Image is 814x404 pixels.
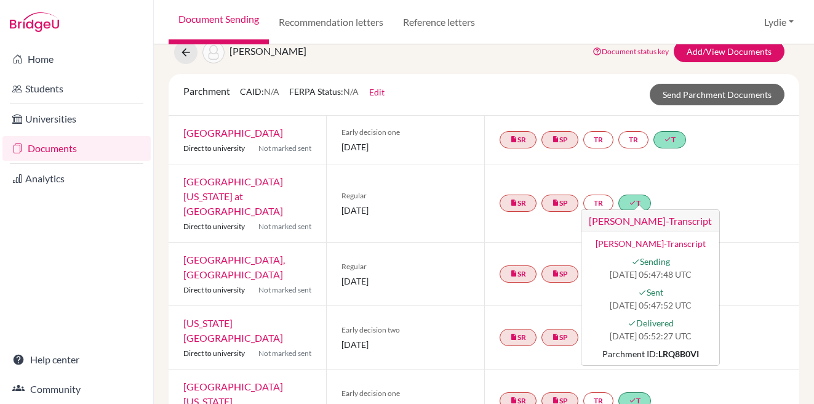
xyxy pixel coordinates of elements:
a: Students [2,76,151,101]
a: [GEOGRAPHIC_DATA], [GEOGRAPHIC_DATA] [183,254,285,280]
i: done [637,288,646,297]
span: Regular [341,261,469,272]
i: insert_drive_file [510,199,517,206]
span: [DATE] [341,204,469,217]
span: [DATE] 05:47:52 UTC [589,299,712,312]
span: Not marked sent [258,221,311,232]
span: Not marked sent [258,143,311,154]
a: doneT [653,131,686,148]
a: Analytics [2,166,151,191]
i: insert_drive_file [510,333,517,341]
span: Direct to university [183,349,245,358]
span: Sent [589,286,712,299]
a: insert_drive_fileSP [541,131,578,148]
span: Early decision one [341,388,469,399]
a: [US_STATE][GEOGRAPHIC_DATA] [183,317,283,344]
i: insert_drive_file [510,270,517,277]
a: doneT[PERSON_NAME]-Transcript [PERSON_NAME]-Transcript doneSending [DATE] 05:47:48 UTC doneSent [... [618,195,651,212]
i: done [664,135,671,143]
i: done [629,397,636,404]
button: Edit [369,85,385,99]
a: Help center [2,347,151,372]
span: Direct to university [183,143,245,153]
a: Universities [2,107,151,131]
a: Home [2,47,151,71]
span: Direct to university [183,285,245,294]
span: Sending [589,255,712,268]
a: insert_drive_fileSR [500,329,537,346]
i: insert_drive_file [552,333,559,341]
button: Lydie [759,10,799,34]
i: insert_drive_file [552,135,559,143]
a: insert_drive_fileSP [541,329,578,346]
span: [DATE] [341,275,469,288]
a: TR [583,195,613,212]
span: Regular [341,190,469,201]
i: insert_drive_file [510,397,517,404]
a: Community [2,377,151,402]
i: done [627,319,636,328]
span: Parchment [183,85,230,97]
span: Not marked sent [258,285,311,296]
span: [DATE] [341,140,469,153]
a: Add/View Documents [674,41,784,62]
span: Early decision two [341,325,469,336]
i: insert_drive_file [552,199,559,206]
i: done [631,257,639,266]
span: Delivered [589,317,712,329]
a: insert_drive_fileSR [500,195,537,212]
a: Document status key [593,47,669,56]
img: Bridge-U [10,12,59,32]
a: [GEOGRAPHIC_DATA] [183,127,283,139]
span: FERPA Status: [289,86,359,97]
span: [DATE] 05:47:48 UTC [589,268,712,281]
a: insert_drive_fileSP [541,265,578,283]
a: [PERSON_NAME]-Transcript [595,238,705,249]
i: insert_drive_file [552,397,559,404]
a: TR [583,131,613,148]
strong: LRQ8B0VI [658,349,698,359]
span: [DATE] 05:52:27 UTC [589,329,712,342]
span: [PERSON_NAME] [229,45,306,57]
span: N/A [264,86,279,97]
i: insert_drive_file [552,270,559,277]
a: insert_drive_fileSR [500,265,537,283]
h3: [PERSON_NAME]-Transcript [581,210,719,232]
span: [DATE] [341,338,469,351]
span: Early decision one [341,127,469,138]
a: Documents [2,136,151,161]
div: Parchment ID: [589,347,712,360]
span: Not marked sent [258,348,311,359]
a: Send Parchment Documents [650,84,784,105]
i: insert_drive_file [510,135,517,143]
a: insert_drive_fileSR [500,131,537,148]
a: insert_drive_fileSP [541,195,578,212]
a: [GEOGRAPHIC_DATA][US_STATE] at [GEOGRAPHIC_DATA] [183,176,283,217]
a: TR [618,131,648,148]
span: N/A [343,86,359,97]
span: CAID: [240,86,279,97]
span: Direct to university [183,222,245,231]
i: done [629,199,636,206]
